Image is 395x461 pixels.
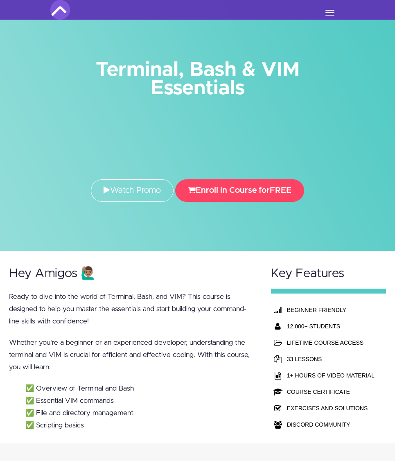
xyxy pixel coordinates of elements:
[50,61,345,97] h1: Terminal, Bash & VIM Essentials
[9,291,255,328] p: Ready to dive into the world of Terminal, Bash, and VIM? This course is designed to help you mast...
[25,395,255,407] li: ✅ Essential VIM commands
[25,407,255,419] li: ✅ File and directory management
[271,267,386,280] h2: Key Features
[270,186,291,194] span: FREE
[25,419,255,432] li: ✅ Scripting basics
[285,351,377,367] td: 33 LESSONS
[285,367,377,384] td: 1+ HOURS OF VIDEO MATERIAL
[9,337,255,373] p: Whether you're a beginner or an experienced developer, understanding the terminal and VIM is cruc...
[285,302,377,318] th: BEGINNER FRIENDLY
[91,179,174,202] a: Watch Promo
[175,179,304,202] button: Enroll in Course forFREE
[9,267,255,280] h2: Hey Amigos 🙋🏽‍♂️
[285,416,377,433] td: DISCORD COMMUNITY
[285,400,377,416] td: EXERCISES AND SOLUTIONS
[285,318,377,334] th: 12,000+ STUDENTS
[25,382,255,395] li: ✅ Overview of Terminal and Bash
[285,334,377,351] td: LIFETIME COURSE ACCESS
[285,384,377,400] td: COURSE CERTIFICATE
